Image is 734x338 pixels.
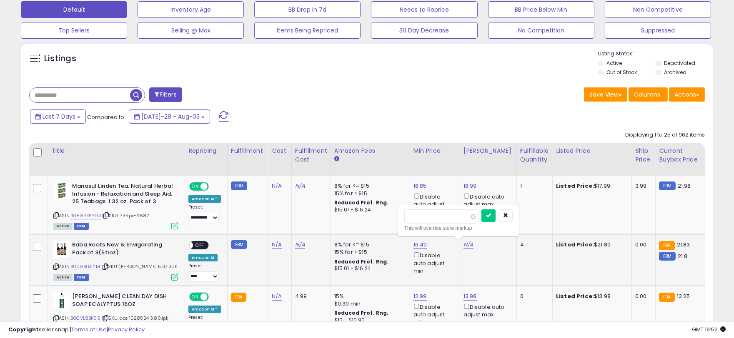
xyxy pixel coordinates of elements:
[334,249,403,256] div: 15% for > $15
[520,182,546,190] div: 1
[413,147,456,155] div: Min Price
[371,1,477,18] button: Needs to Reprice
[635,147,652,164] div: Ship Price
[208,293,221,301] span: OFF
[53,223,73,230] span: All listings currently available for purchase on Amazon
[272,182,282,190] a: N/A
[413,241,427,249] a: 16.40
[463,192,510,208] div: Disable auto adjust max
[463,182,477,190] a: 18.99
[404,224,513,232] div: This will override store markup
[70,212,101,219] a: B088RK5YH4
[208,183,221,190] span: OFF
[556,241,625,249] div: $21.80
[334,309,389,316] b: Reduced Prof. Rng.
[295,182,305,190] a: N/A
[605,22,711,39] button: Suppressed
[334,147,406,155] div: Amazon Fees
[272,292,282,301] a: N/A
[72,241,173,258] b: Baba Roots New & Envigorating Pack of 3(5floz)
[635,241,649,249] div: 0.00
[334,293,403,300] div: 15%
[231,293,246,302] small: FBA
[413,302,453,326] div: Disable auto adjust min
[659,147,702,164] div: Current Buybox Price
[44,53,76,65] h5: Listings
[556,182,594,190] b: Listed Price:
[677,292,690,300] span: 13.25
[53,274,73,281] span: All listings currently available for purchase on Amazon
[334,155,339,163] small: Amazon Fees.
[664,60,695,67] label: Deactivated
[606,60,622,67] label: Active
[254,22,361,39] button: Items Being Repriced
[72,293,173,310] b: [PERSON_NAME] CLEAN DAY DISH SOAP ECALYPTUS 16OZ
[193,242,206,249] span: OFF
[625,131,705,139] div: Displaying 1 to 25 of 962 items
[678,182,691,190] span: 21.98
[188,254,218,261] div: Amazon AI
[629,87,668,102] button: Columns
[334,182,403,190] div: 8% for <= $15
[635,182,649,190] div: 3.99
[334,265,403,272] div: $15.01 - $16.24
[634,90,660,99] span: Columns
[488,1,594,18] button: BB Price Below Min
[53,182,70,199] img: 51P5DkqBa5L._SL40_.jpg
[30,109,86,124] button: Last 7 Days
[138,1,244,18] button: Inventory Age
[87,113,125,121] span: Compared to:
[53,293,178,331] div: ASIN:
[678,252,688,260] span: 21.8
[334,199,389,206] b: Reduced Prof. Rng.
[71,326,107,333] a: Terms of Use
[231,240,247,249] small: FBM
[43,112,75,121] span: Last 7 Days
[463,241,473,249] a: N/A
[669,87,705,102] button: Actions
[413,182,427,190] a: 16.85
[295,147,327,164] div: Fulfillment Cost
[188,204,221,223] div: Preset:
[556,293,625,300] div: $13.98
[520,241,546,249] div: 4
[664,69,686,76] label: Archived
[149,87,182,102] button: Filters
[231,147,265,155] div: Fulfillment
[129,109,210,124] button: [DATE]-28 - Aug-03
[556,182,625,190] div: $17.99
[51,147,181,155] div: Title
[488,22,594,39] button: No Competition
[334,258,389,265] b: Reduced Prof. Rng.
[231,181,247,190] small: FBM
[556,292,594,300] b: Listed Price:
[463,292,477,301] a: 13.98
[21,1,127,18] button: Default
[138,22,244,39] button: Selling @ Max
[692,326,726,333] span: 2025-08-11 19:52 GMT
[413,192,453,216] div: Disable auto adjust min
[598,50,713,58] p: Listing States:
[141,112,200,121] span: [DATE]-28 - Aug-03
[188,195,221,203] div: Amazon AI *
[605,1,711,18] button: Non Competitive
[188,263,221,282] div: Preset:
[101,263,177,270] span: | SKU: [PERSON_NAME] 5.37.3pk
[188,306,221,313] div: Amazon AI *
[53,182,178,229] div: ASIN:
[413,251,453,275] div: Disable auto adjust min
[53,293,70,309] img: 313nQXKcFcL._SL40_.jpg
[371,22,477,39] button: 30 Day Decrease
[8,326,39,333] strong: Copyright
[659,241,674,250] small: FBA
[74,274,89,281] span: FBM
[659,252,675,261] small: FBM
[584,87,627,102] button: Save View
[413,292,427,301] a: 12.99
[190,293,200,301] span: ON
[74,223,89,230] span: FBM
[70,263,100,270] a: B008B0J1YM
[635,293,649,300] div: 0.00
[520,147,549,164] div: Fulfillable Quantity
[334,190,403,197] div: 15% for > $15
